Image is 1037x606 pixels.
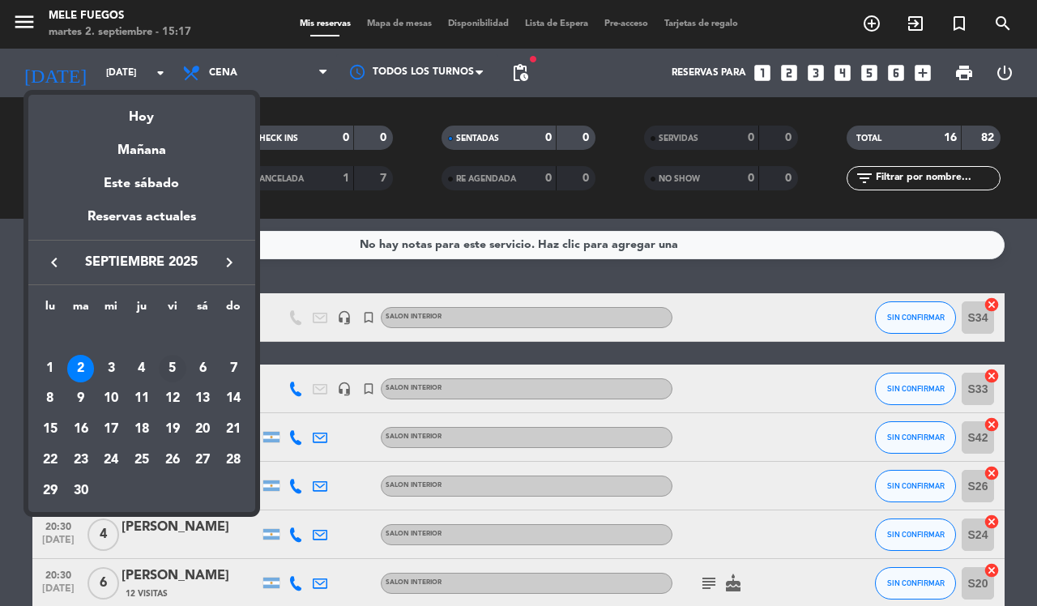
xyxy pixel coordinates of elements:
td: 10 de septiembre de 2025 [96,384,126,415]
div: 20 [189,416,216,443]
div: 22 [36,446,64,474]
div: Reservas actuales [28,207,255,240]
td: 20 de septiembre de 2025 [188,414,219,445]
div: 15 [36,416,64,443]
div: 11 [128,386,156,413]
div: Hoy [28,95,255,128]
td: 14 de septiembre de 2025 [218,384,249,415]
td: 1 de septiembre de 2025 [35,353,66,384]
div: 27 [189,446,216,474]
div: 7 [220,355,247,382]
button: keyboard_arrow_left [40,252,69,273]
div: 5 [159,355,186,382]
div: 8 [36,386,64,413]
th: viernes [157,297,188,322]
td: 5 de septiembre de 2025 [157,353,188,384]
button: keyboard_arrow_right [215,252,244,273]
td: 26 de septiembre de 2025 [157,445,188,476]
td: 28 de septiembre de 2025 [218,445,249,476]
td: 30 de septiembre de 2025 [66,476,96,506]
div: 23 [67,446,95,474]
td: 17 de septiembre de 2025 [96,414,126,445]
td: 23 de septiembre de 2025 [66,445,96,476]
td: 4 de septiembre de 2025 [126,353,157,384]
span: septiembre 2025 [69,252,215,273]
th: lunes [35,297,66,322]
th: miércoles [96,297,126,322]
div: 9 [67,386,95,413]
div: 26 [159,446,186,474]
td: SEP. [35,322,249,353]
td: 25 de septiembre de 2025 [126,445,157,476]
div: 2 [67,355,95,382]
th: sábado [188,297,219,322]
div: 28 [220,446,247,474]
td: 11 de septiembre de 2025 [126,384,157,415]
i: keyboard_arrow_right [220,253,239,272]
td: 15 de septiembre de 2025 [35,414,66,445]
td: 22 de septiembre de 2025 [35,445,66,476]
td: 21 de septiembre de 2025 [218,414,249,445]
div: 29 [36,477,64,505]
div: 14 [220,386,247,413]
div: Mañana [28,128,255,161]
i: keyboard_arrow_left [45,253,64,272]
td: 2 de septiembre de 2025 [66,353,96,384]
td: 6 de septiembre de 2025 [188,353,219,384]
td: 8 de septiembre de 2025 [35,384,66,415]
div: 24 [97,446,125,474]
td: 27 de septiembre de 2025 [188,445,219,476]
td: 19 de septiembre de 2025 [157,414,188,445]
div: 21 [220,416,247,443]
div: 16 [67,416,95,443]
td: 9 de septiembre de 2025 [66,384,96,415]
div: 12 [159,386,186,413]
td: 3 de septiembre de 2025 [96,353,126,384]
th: domingo [218,297,249,322]
div: 25 [128,446,156,474]
th: martes [66,297,96,322]
div: 10 [97,386,125,413]
td: 12 de septiembre de 2025 [157,384,188,415]
td: 18 de septiembre de 2025 [126,414,157,445]
td: 7 de septiembre de 2025 [218,353,249,384]
div: 30 [67,477,95,505]
td: 16 de septiembre de 2025 [66,414,96,445]
div: 18 [128,416,156,443]
td: 13 de septiembre de 2025 [188,384,219,415]
div: 1 [36,355,64,382]
div: 6 [189,355,216,382]
div: 3 [97,355,125,382]
td: 29 de septiembre de 2025 [35,476,66,506]
div: Este sábado [28,161,255,207]
div: 13 [189,386,216,413]
th: jueves [126,297,157,322]
td: 24 de septiembre de 2025 [96,445,126,476]
div: 17 [97,416,125,443]
div: 4 [128,355,156,382]
div: 19 [159,416,186,443]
